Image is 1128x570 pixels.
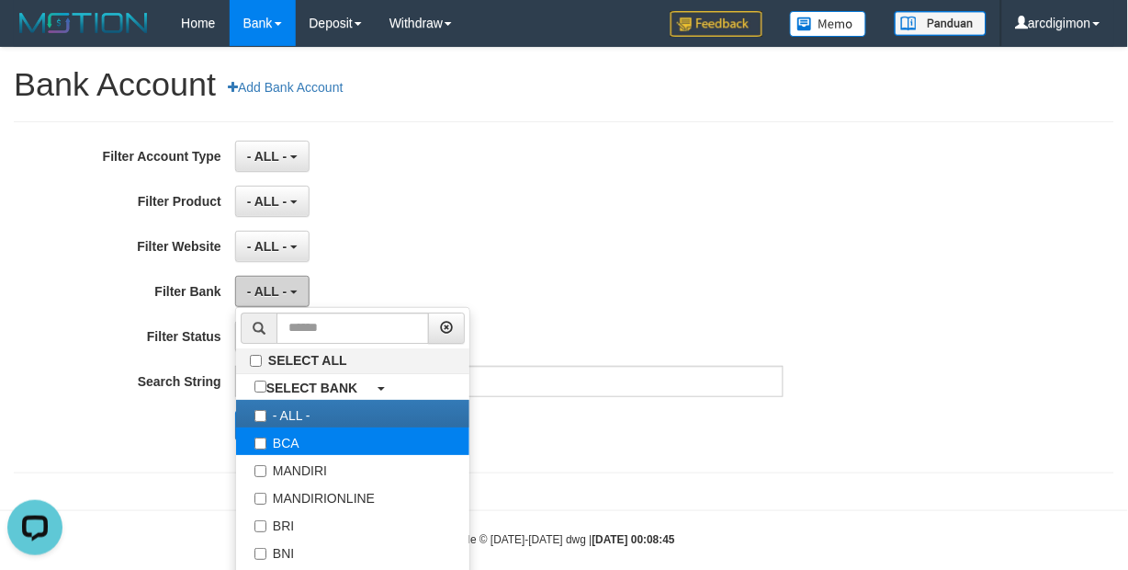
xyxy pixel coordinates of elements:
img: Button%20Memo.svg [790,11,867,37]
input: BCA [254,438,266,450]
input: MANDIRI [254,465,266,477]
span: - ALL - [247,239,288,254]
a: Add Bank Account [216,72,355,103]
img: panduan.png [895,11,987,36]
label: MANDIRIONLINE [236,483,469,510]
b: SELECT BANK [266,381,358,395]
span: - ALL - [247,284,288,299]
label: - ALL - [236,400,469,427]
span: - ALL - [247,194,288,209]
input: BNI [254,548,266,560]
button: - ALL - [235,276,310,307]
label: BNI [236,538,469,565]
label: MANDIRI [236,455,469,483]
img: Feedback.jpg [671,11,762,37]
input: BRI [254,520,266,532]
button: - ALL - [235,231,310,262]
label: BCA [236,427,469,455]
input: SELECT BANK [254,381,266,393]
input: - ALL - [254,410,266,422]
input: MANDIRIONLINE [254,493,266,505]
input: SELECT ALL [250,355,262,367]
small: code © [DATE]-[DATE] dwg | [453,533,675,546]
img: MOTION_logo.png [14,9,153,37]
strong: [DATE] 00:08:45 [592,533,675,546]
label: SELECT ALL [236,348,469,373]
span: - ALL - [247,149,288,164]
a: SELECT BANK [236,374,469,400]
h1: Bank Account [14,66,1114,103]
button: Open LiveChat chat widget [7,7,62,63]
button: - ALL - [235,186,310,217]
button: - ALL - [235,141,310,172]
label: BRI [236,510,469,538]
